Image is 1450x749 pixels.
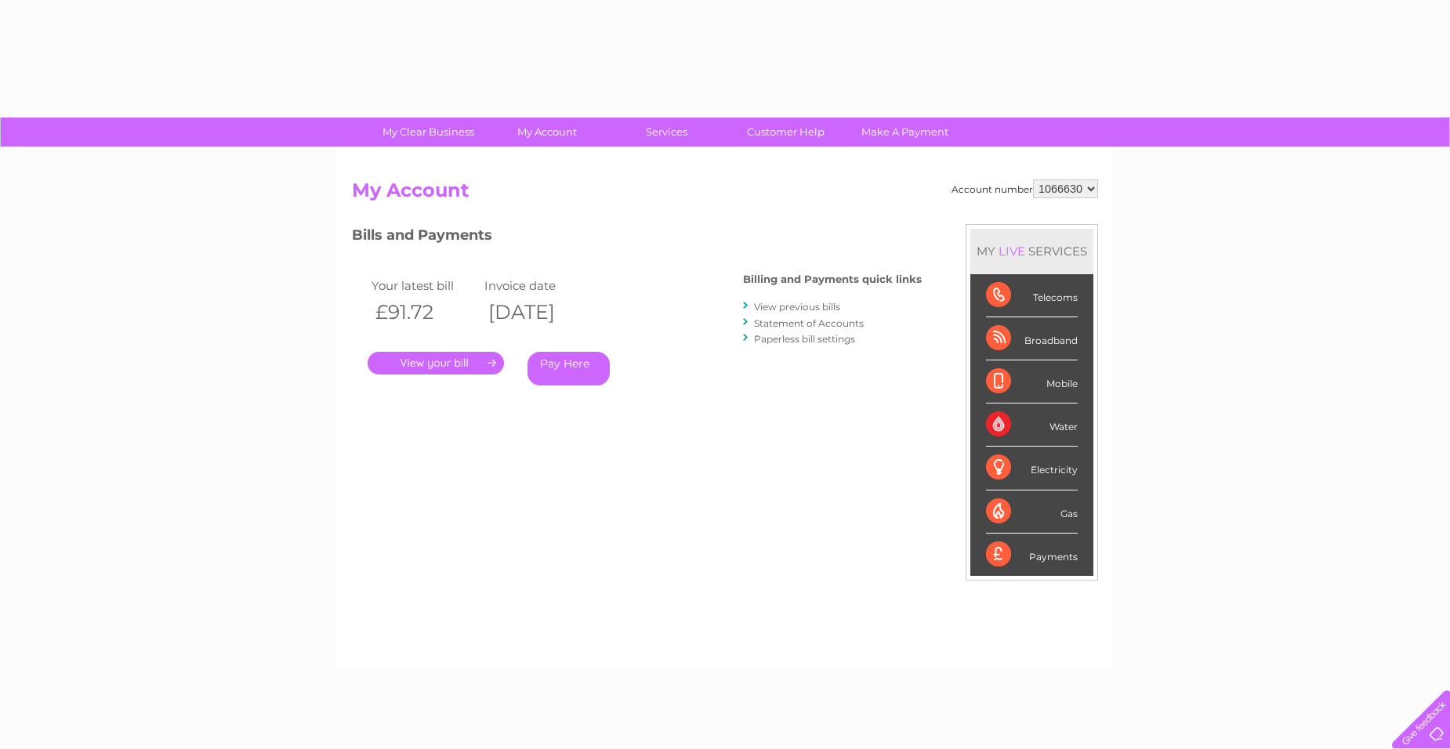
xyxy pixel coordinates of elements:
[368,296,480,328] th: £91.72
[986,317,1078,360] div: Broadband
[721,118,850,147] a: Customer Help
[368,275,480,296] td: Your latest bill
[986,274,1078,317] div: Telecoms
[754,301,840,313] a: View previous bills
[480,275,593,296] td: Invoice date
[602,118,731,147] a: Services
[364,118,493,147] a: My Clear Business
[352,179,1098,209] h2: My Account
[986,447,1078,490] div: Electricity
[368,352,504,374] a: .
[840,118,970,147] a: Make A Payment
[480,296,593,328] th: [DATE]
[970,229,1093,273] div: MY SERVICES
[352,224,922,251] h3: Bills and Payments
[483,118,612,147] a: My Account
[995,244,1028,259] div: LIVE
[527,352,610,385] a: Pay Here
[986,490,1078,534] div: Gas
[754,317,864,329] a: Statement of Accounts
[986,403,1078,447] div: Water
[986,534,1078,576] div: Payments
[754,333,855,345] a: Paperless bill settings
[986,360,1078,403] div: Mobile
[952,179,1098,198] div: Account number
[743,273,922,285] h4: Billing and Payments quick links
